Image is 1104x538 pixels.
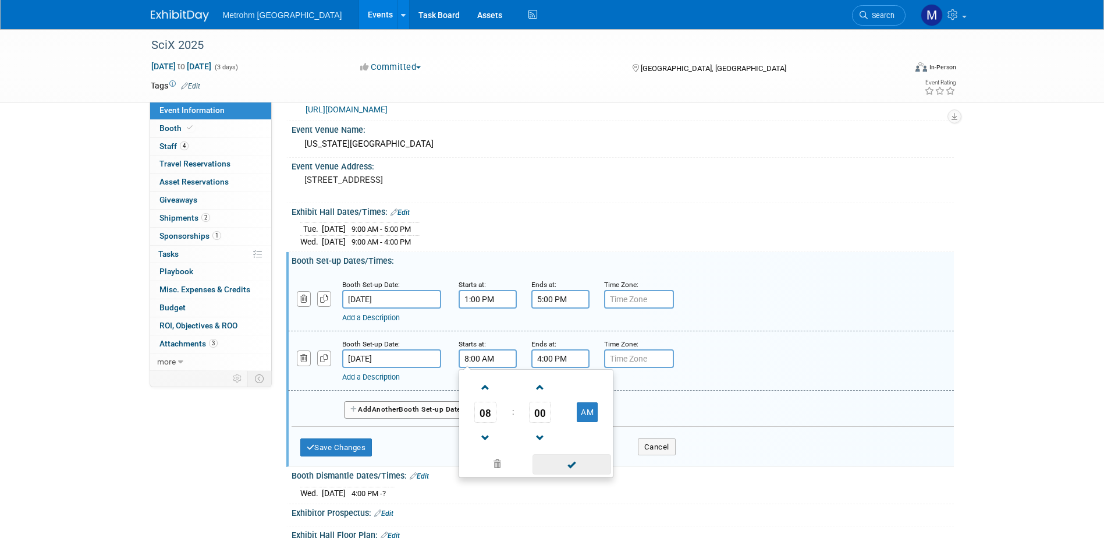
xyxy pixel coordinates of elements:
button: Save Changes [300,438,372,457]
input: Start Time [459,349,517,368]
i: Booth reservation complete [187,125,193,131]
td: Tue. [300,223,322,236]
td: Tags [151,80,200,91]
span: Staff [159,141,189,151]
span: Playbook [159,267,193,276]
input: Time Zone [604,290,674,309]
span: (3 days) [214,63,238,71]
button: Committed [356,61,425,73]
span: 1 [212,231,221,240]
span: [DATE] [DATE] [151,61,212,72]
a: Attachments3 [150,335,271,353]
td: [DATE] [322,223,346,236]
td: Toggle Event Tabs [247,371,271,386]
small: Ends at: [531,281,556,289]
a: Decrement Hour [474,423,496,452]
a: Search [852,5,906,26]
span: more [157,357,176,366]
span: to [176,62,187,71]
button: AM [577,402,598,422]
a: Playbook [150,263,271,281]
a: Sponsorships1 [150,228,271,245]
td: Wed. [300,487,322,499]
a: Travel Reservations [150,155,271,173]
span: Misc. Expenses & Credits [159,285,250,294]
a: Add a Description [342,313,400,322]
span: Event Information [159,105,225,115]
a: Increment Minute [529,372,551,402]
a: Misc. Expenses & Credits [150,281,271,299]
span: Pick Minute [529,402,551,423]
span: ROI, Objectives & ROO [159,321,237,330]
span: Booth [159,123,195,133]
a: Increment Hour [474,372,496,402]
span: Giveaways [159,195,197,204]
a: Budget [150,299,271,317]
div: [US_STATE][GEOGRAPHIC_DATA] [300,135,945,153]
div: In-Person [929,63,956,72]
div: Booth Dismantle Dates/Times: [292,467,954,482]
small: Ends at: [531,340,556,348]
td: Personalize Event Tab Strip [228,371,248,386]
a: Add a Description [342,373,400,381]
a: Staff4 [150,138,271,155]
input: End Time [531,290,590,309]
div: SciX 2025 [147,35,888,56]
span: Travel Reservations [159,159,230,168]
img: Format-Inperson.png [915,62,927,72]
div: Booth Set-up Dates/Times: [292,252,954,267]
div: Event Venue Address: [292,158,954,172]
small: Booth Set-up Date: [342,340,400,348]
div: Event Rating [924,80,956,86]
div: Event Format [837,61,957,78]
a: Clear selection [462,456,534,473]
span: 4:00 PM - [352,489,386,498]
pre: [STREET_ADDRESS] [304,175,555,185]
td: [DATE] [322,487,346,499]
small: Booth Set-up Date: [342,281,400,289]
span: Another [372,405,399,413]
span: 9:00 AM - 5:00 PM [352,225,411,233]
a: Decrement Minute [529,423,551,452]
span: Shipments [159,213,210,222]
span: 3 [209,339,218,348]
td: [DATE] [322,235,346,247]
button: AddAnotherBooth Set-up Date [344,401,467,419]
div: Exhibit Hall Dates/Times: [292,203,954,218]
small: Starts at: [459,281,486,289]
a: Event Information [150,102,271,119]
a: Edit [181,82,200,90]
img: ExhibitDay [151,10,209,22]
div: Exhibitor Prospectus: [292,504,954,519]
td: : [510,402,516,423]
a: Booth [150,120,271,137]
a: Shipments2 [150,210,271,227]
input: Time Zone [604,349,674,368]
img: Michelle Simoes [921,4,943,26]
span: Search [868,11,894,20]
span: Tasks [158,249,179,259]
input: End Time [531,349,590,368]
small: Time Zone: [604,281,638,289]
input: Date [342,290,441,309]
small: Time Zone: [604,340,638,348]
span: Budget [159,303,186,312]
a: Giveaways [150,192,271,209]
span: Sponsorships [159,231,221,240]
a: Edit [374,509,393,518]
a: Tasks [150,246,271,263]
a: Edit [391,208,410,217]
a: [URL][DOMAIN_NAME] [306,105,388,114]
button: Cancel [638,438,676,456]
span: [GEOGRAPHIC_DATA], [GEOGRAPHIC_DATA] [641,64,786,73]
span: Pick Hour [474,402,496,423]
td: Wed. [300,235,322,247]
a: Edit [410,472,429,480]
span: Attachments [159,339,218,348]
div: Event Venue Name: [292,121,954,136]
small: Starts at: [459,340,486,348]
input: Date [342,349,441,368]
span: ? [382,489,386,498]
a: Asset Reservations [150,174,271,191]
span: 9:00 AM - 4:00 PM [352,238,411,246]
